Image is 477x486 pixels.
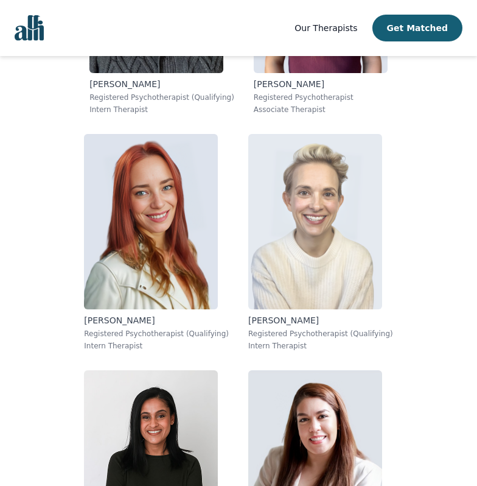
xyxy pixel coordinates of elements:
p: [PERSON_NAME] [89,78,234,90]
span: Our Therapists [294,23,357,33]
p: Registered Psychotherapist (Qualifying) [248,329,393,339]
button: Get Matched [372,15,462,41]
img: Bree_Greig [248,134,382,309]
p: Registered Psychotherapist (Qualifying) [84,329,229,339]
p: Intern Therapist [84,341,229,351]
a: Our Therapists [294,21,357,35]
p: [PERSON_NAME] [84,314,229,326]
p: Intern Therapist [89,105,234,114]
p: Intern Therapist [248,341,393,351]
a: Lacy_Hunter[PERSON_NAME]Registered Psychotherapist (Qualifying)Intern Therapist [74,124,238,361]
p: Associate Therapist [254,105,388,114]
a: Bree_Greig[PERSON_NAME]Registered Psychotherapist (Qualifying)Intern Therapist [238,124,403,361]
p: [PERSON_NAME] [248,314,393,326]
p: [PERSON_NAME] [254,78,388,90]
p: Registered Psychotherapist [254,93,388,102]
img: Lacy_Hunter [84,134,218,309]
p: Registered Psychotherapist (Qualifying) [89,93,234,102]
img: alli logo [15,15,44,41]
